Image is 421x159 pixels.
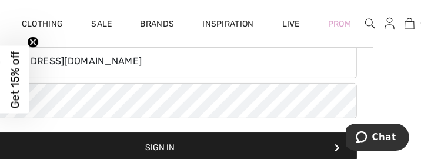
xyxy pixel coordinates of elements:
a: Clothing [22,19,63,31]
iframe: Opens a widget where you can chat to one of our agents [346,124,409,153]
a: Sign In [375,16,404,31]
a: Sale [91,19,112,31]
a: Prom [328,18,351,30]
a: Brands [141,19,175,31]
span: Get 15% off [8,51,22,108]
img: My Bag [405,16,415,31]
img: search the website [365,16,375,31]
button: Close teaser [27,37,39,48]
span: Inspiration [202,19,253,31]
a: Live [282,18,300,30]
img: My Info [385,16,395,31]
a: 0 [405,16,415,31]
